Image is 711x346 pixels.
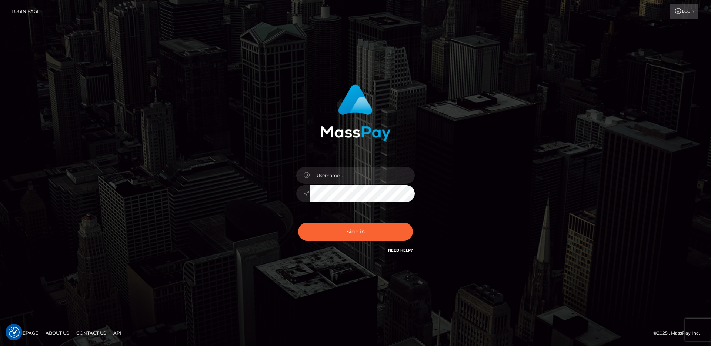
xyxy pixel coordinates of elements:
[310,167,415,184] input: Username...
[670,4,698,19] a: Login
[73,327,109,339] a: Contact Us
[8,327,41,339] a: Homepage
[9,327,20,338] img: Revisit consent button
[298,223,413,241] button: Sign in
[653,329,705,337] div: © 2025 , MassPay Inc.
[320,84,391,141] img: MassPay Login
[11,4,40,19] a: Login Page
[388,248,413,253] a: Need Help?
[9,327,20,338] button: Consent Preferences
[43,327,72,339] a: About Us
[110,327,124,339] a: API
